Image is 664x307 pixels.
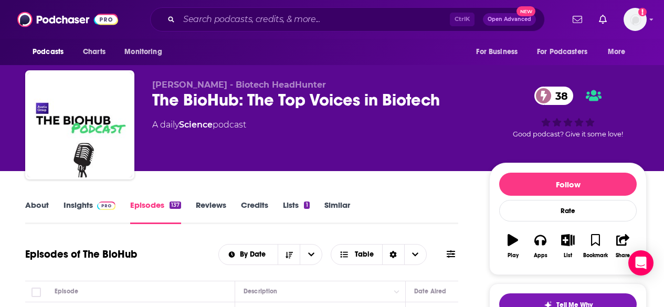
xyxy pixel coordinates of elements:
[218,244,323,265] h2: Choose List sort
[517,6,535,16] span: New
[595,10,611,28] a: Show notifications dropdown
[489,80,647,145] div: 38Good podcast? Give it some love!
[469,42,531,62] button: open menu
[488,17,531,22] span: Open Advanced
[499,227,526,265] button: Play
[304,202,309,209] div: 1
[526,227,554,265] button: Apps
[278,245,300,264] button: Sort Direction
[499,200,637,221] div: Rate
[244,285,277,298] div: Description
[508,252,519,259] div: Play
[564,252,572,259] div: List
[179,120,213,130] a: Science
[25,248,137,261] h1: Episodes of The BioHub
[628,250,654,276] div: Open Intercom Messenger
[499,173,637,196] button: Follow
[582,227,609,265] button: Bookmark
[97,202,115,210] img: Podchaser Pro
[331,244,427,265] button: Choose View
[624,8,647,31] span: Logged in as RussoPartners3
[545,87,573,105] span: 38
[608,45,626,59] span: More
[624,8,647,31] img: User Profile
[414,285,446,298] div: Date Aired
[537,45,587,59] span: For Podcasters
[64,200,115,224] a: InsightsPodchaser Pro
[476,45,518,59] span: For Business
[513,130,623,138] span: Good podcast? Give it some love!
[568,10,586,28] a: Show notifications dropdown
[534,87,573,105] a: 38
[27,72,132,177] img: The BioHub: The Top Voices in Biotech
[76,42,112,62] a: Charts
[530,42,603,62] button: open menu
[33,45,64,59] span: Podcasts
[219,251,278,258] button: open menu
[179,11,450,28] input: Search podcasts, credits, & more...
[355,251,374,258] span: Table
[124,45,162,59] span: Monitoring
[391,285,403,298] button: Column Actions
[25,42,77,62] button: open menu
[196,200,226,224] a: Reviews
[450,13,475,26] span: Ctrl K
[130,200,181,224] a: Episodes137
[534,252,547,259] div: Apps
[638,8,647,16] svg: Add a profile image
[300,245,322,264] button: open menu
[117,42,175,62] button: open menu
[616,252,630,259] div: Share
[152,80,326,90] span: [PERSON_NAME] - Biotech HeadHunter
[55,285,78,298] div: Episode
[324,200,350,224] a: Similar
[600,42,639,62] button: open menu
[17,9,118,29] img: Podchaser - Follow, Share and Rate Podcasts
[382,245,404,264] div: Sort Direction
[241,200,268,224] a: Credits
[83,45,106,59] span: Charts
[554,227,582,265] button: List
[150,7,545,31] div: Search podcasts, credits, & more...
[152,119,246,131] div: A daily podcast
[583,252,608,259] div: Bookmark
[25,200,49,224] a: About
[483,13,536,26] button: Open AdvancedNew
[170,202,181,209] div: 137
[624,8,647,31] button: Show profile menu
[283,200,309,224] a: Lists1
[609,227,637,265] button: Share
[240,251,269,258] span: By Date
